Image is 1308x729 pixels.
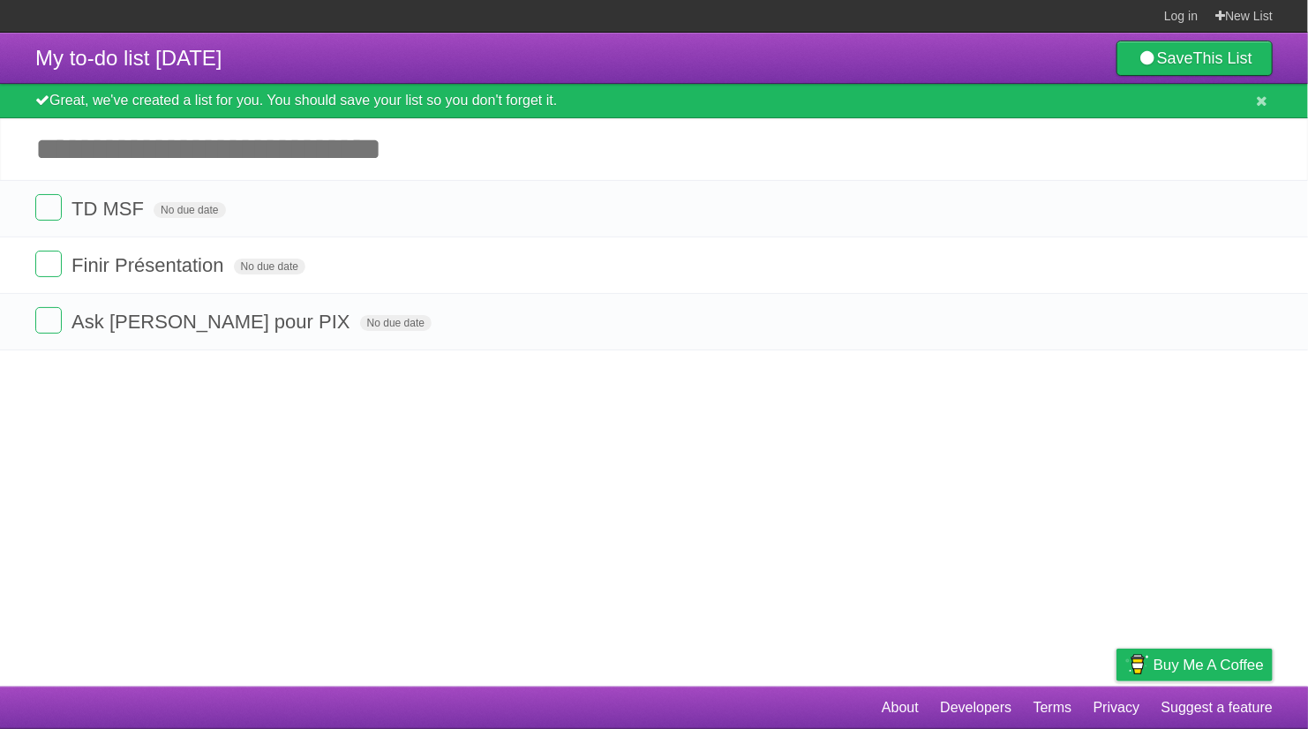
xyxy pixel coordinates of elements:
[1116,41,1273,76] a: SaveThis List
[1154,650,1264,680] span: Buy me a coffee
[35,194,62,221] label: Done
[1094,691,1139,725] a: Privacy
[1193,49,1252,67] b: This List
[35,251,62,277] label: Done
[940,691,1011,725] a: Developers
[35,307,62,334] label: Done
[1034,691,1072,725] a: Terms
[154,202,225,218] span: No due date
[71,198,148,220] span: TD MSF
[1161,691,1273,725] a: Suggest a feature
[71,254,228,276] span: Finir Présentation
[35,46,222,70] span: My to-do list [DATE]
[1116,649,1273,681] a: Buy me a coffee
[360,315,432,331] span: No due date
[71,311,354,333] span: Ask [PERSON_NAME] pour PIX
[234,259,305,274] span: No due date
[1125,650,1149,680] img: Buy me a coffee
[882,691,919,725] a: About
